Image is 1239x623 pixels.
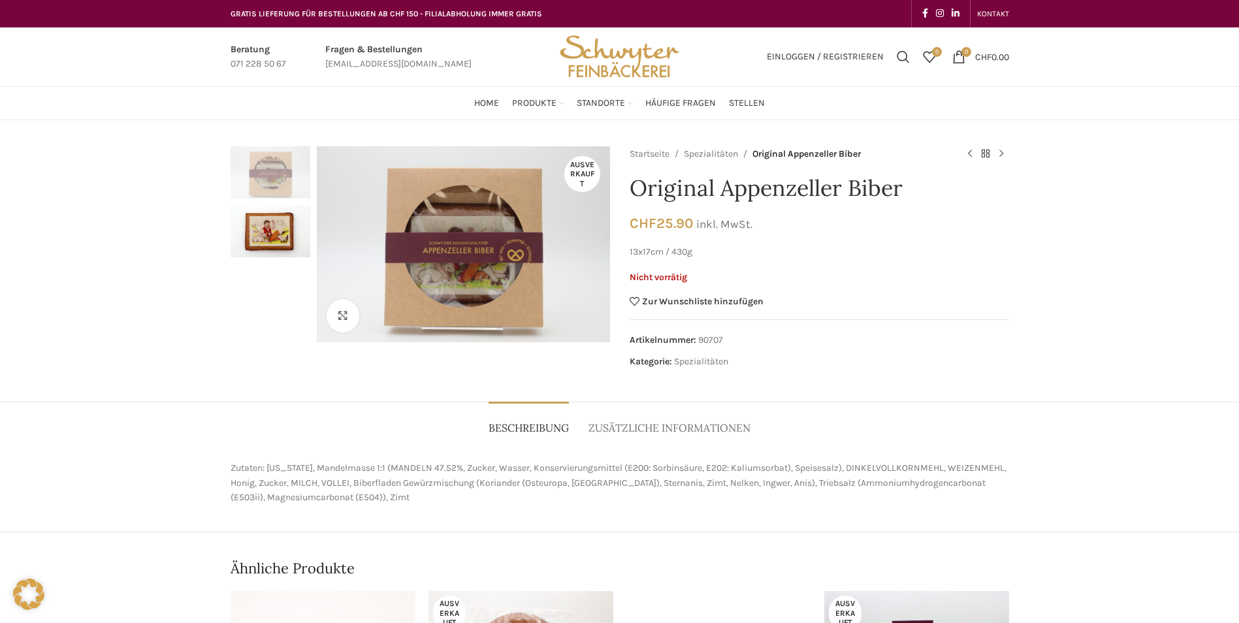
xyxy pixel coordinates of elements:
span: Zur Wunschliste hinzufügen [642,297,764,306]
span: Ausverkauft [564,156,600,192]
span: Original Appenzeller Biber [752,147,861,161]
span: GRATIS LIEFERUNG FÜR BESTELLUNGEN AB CHF 150 - FILIALABHOLUNG IMMER GRATIS [231,9,542,18]
nav: Breadcrumb [630,146,949,162]
a: Suchen [890,44,916,70]
a: Home [474,90,499,116]
p: Zutaten: [US_STATE], Mandelmasse 1:1 (MANDELN 47.52%, Zucker, Wasser, Konservierungsmittel (E200:... [231,461,1009,505]
bdi: 25.90 [630,215,693,231]
span: Artikelnummer: [630,334,696,345]
bdi: 0.00 [975,51,1009,62]
span: 90707 [698,334,723,345]
a: Next product [993,146,1009,162]
h1: Original Appenzeller Biber [630,175,1009,202]
a: Instagram social link [932,5,948,23]
a: 0 CHF0.00 [946,44,1016,70]
p: Nicht vorrätig [630,272,1009,283]
a: Previous product [962,146,978,162]
span: CHF [975,51,991,62]
a: Infobox link [325,42,472,72]
img: Original Appenzeller Biber – Bild 2 [231,205,310,257]
span: 0 [961,47,971,57]
a: Spezialitäten [684,147,738,161]
span: Beschreibung [489,421,569,435]
span: Home [474,97,499,110]
span: Produkte [512,97,556,110]
span: Kategorie: [630,356,672,367]
a: Spezialitäten [674,356,728,367]
a: 0 [916,44,942,70]
div: Secondary navigation [971,1,1016,27]
span: CHF [630,215,656,231]
a: Zur Wunschliste hinzufügen [630,296,764,306]
div: Meine Wunschliste [916,44,942,70]
span: Stellen [729,97,765,110]
span: Ähnliche Produkte [231,558,355,579]
span: Einloggen / Registrieren [767,52,884,61]
a: Startseite [630,147,669,161]
span: KONTAKT [977,9,1009,18]
span: Standorte [577,97,625,110]
a: Standorte [577,90,632,116]
a: Einloggen / Registrieren [760,44,890,70]
small: inkl. MwSt. [696,217,752,231]
a: Häufige Fragen [645,90,716,116]
a: Infobox link [231,42,286,72]
a: Site logo [555,50,683,61]
p: 13x17cm / 430g [630,245,1009,259]
img: Bäckerei Schwyter [555,27,683,86]
a: KONTAKT [977,1,1009,27]
span: Zusätzliche Informationen [588,421,750,435]
a: Produkte [512,90,564,116]
a: Linkedin social link [948,5,963,23]
div: Main navigation [224,90,1016,116]
a: Facebook social link [918,5,932,23]
a: Stellen [729,90,765,116]
img: Original Appenzeller Biber [231,146,310,199]
span: Häufige Fragen [645,97,716,110]
span: 0 [932,47,942,57]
